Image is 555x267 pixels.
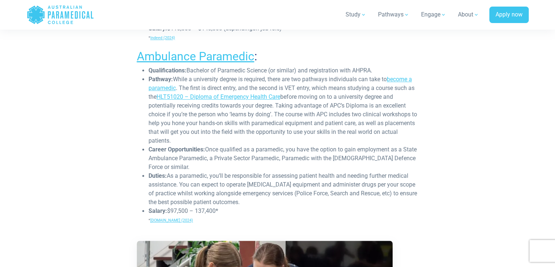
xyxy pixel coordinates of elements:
[150,35,175,40] span: Indeed (2024)
[149,67,186,74] b: Qualifications:
[137,49,254,63] a: Ambulance Paramedic
[149,207,167,214] b: Salary:
[149,145,419,172] li: Once qualified as a paramedic, you have the option to gain employment as a State Ambulance Parame...
[417,4,451,25] a: Engage
[150,34,175,41] a: Indeed (2024)
[149,172,167,179] b: Duties:
[149,146,205,153] b: Career Opportunities:
[149,172,419,207] li: As a paramedic, you’ll be responsible for assessing patient health and needing further medical as...
[27,3,94,27] a: Australian Paramedical College
[149,75,419,145] li: While a university degree is required, there are two pathways individuals can take to . The first...
[341,4,371,25] a: Study
[150,218,193,223] a: [DOMAIN_NAME] (2024)
[157,93,280,100] a: HLT51020 – Diploma of Emergency Health Care
[454,4,483,25] a: About
[149,207,218,223] span: $97,500 – 137,400*
[149,24,419,42] li: $110,000 – $140,000 (depending
[137,49,257,63] span: :
[186,67,372,74] span: Bachelor of Paramedic Science (or similar) and registration with AHPRA.
[489,7,529,23] a: Apply now
[149,76,173,83] strong: Pathway:
[374,4,414,25] a: Pathways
